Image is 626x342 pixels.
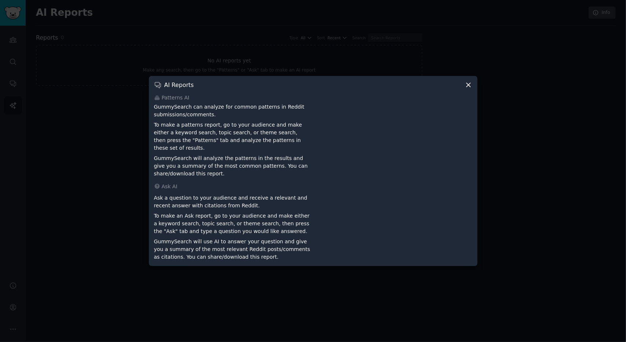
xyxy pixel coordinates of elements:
p: GummySearch will analyze the patterns in the results and give you a summary of the most common pa... [154,154,311,178]
div: Patterns AI [154,94,472,102]
h3: AI Reports [164,81,194,89]
p: To make a patterns report, go to your audience and make either a keyword search, topic search, or... [154,121,311,152]
p: GummySearch can analyze for common patterns in Reddit submissions/comments. [154,103,311,119]
p: Ask a question to your audience and receive a relevant and recent answer with citations from Reddit. [154,194,311,210]
iframe: YouTube video player [316,103,472,169]
p: To make an Ask report, go to your audience and make either a keyword search, topic search, or the... [154,212,311,235]
div: Ask AI [154,183,472,190]
p: GummySearch will use AI to answer your question and give you a summary of the most relevant Reddi... [154,238,311,261]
